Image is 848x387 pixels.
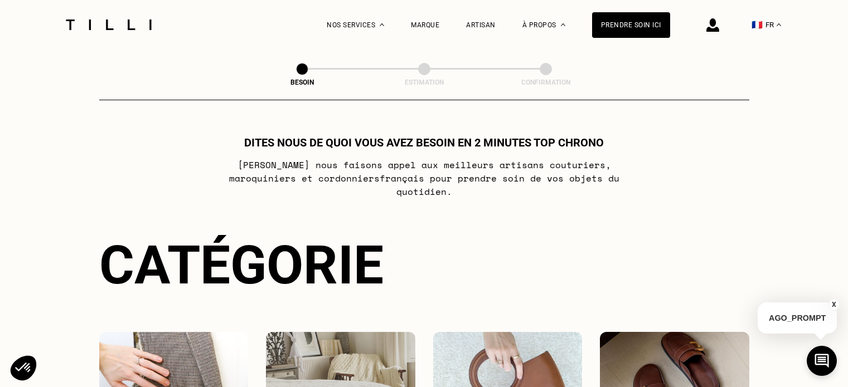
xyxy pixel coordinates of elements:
[752,19,763,30] span: 🇫🇷
[62,19,156,30] img: Logo du service de couturière Tilli
[411,21,439,29] a: Marque
[203,158,645,198] p: [PERSON_NAME] nous faisons appel aux meilleurs artisans couturiers , maroquiniers et cordonniers ...
[380,23,384,26] img: Menu déroulant
[369,79,480,86] div: Estimation
[99,234,749,296] div: Catégorie
[828,298,840,311] button: X
[561,23,565,26] img: Menu déroulant à propos
[490,79,602,86] div: Confirmation
[758,302,837,334] p: AGO_PROMPT
[592,12,670,38] a: Prendre soin ici
[466,21,496,29] a: Artisan
[777,23,781,26] img: menu déroulant
[246,79,358,86] div: Besoin
[244,136,604,149] h1: Dites nous de quoi vous avez besoin en 2 minutes top chrono
[706,18,719,32] img: icône connexion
